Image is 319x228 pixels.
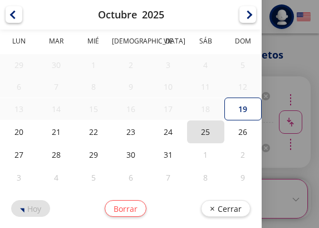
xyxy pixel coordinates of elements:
[150,120,187,143] div: 24-Oct-25
[142,8,164,21] div: 2025
[150,54,187,76] div: 03-Oct-25
[224,143,262,166] div: 02-Nov-25
[37,76,75,98] div: 07-Oct-25
[224,166,262,189] div: 09-Nov-25
[187,98,224,120] div: 18-Oct-25
[37,143,75,166] div: 28-Oct-25
[75,54,112,76] div: 01-Oct-25
[187,76,224,98] div: 11-Oct-25
[224,120,262,143] div: 26-Oct-25
[37,54,75,76] div: 30-Sep-25
[224,54,262,76] div: 05-Oct-25
[75,120,112,143] div: 22-Oct-25
[150,36,187,54] th: Viernes
[37,166,75,189] div: 04-Nov-25
[112,120,149,143] div: 23-Oct-25
[224,76,262,98] div: 12-Oct-25
[224,98,262,120] div: 19-Oct-25
[112,36,149,54] th: Jueves
[150,143,187,166] div: 31-Oct-25
[112,54,149,76] div: 02-Oct-25
[201,200,251,217] button: Cerrar
[75,166,112,189] div: 05-Nov-25
[187,120,224,143] div: 25-Oct-25
[112,98,149,120] div: 16-Oct-25
[75,36,112,54] th: Miércoles
[37,98,75,120] div: 14-Oct-25
[150,98,187,120] div: 17-Oct-25
[112,76,149,98] div: 09-Oct-25
[187,143,224,166] div: 01-Nov-25
[98,8,137,21] div: Octubre
[75,98,112,120] div: 15-Oct-25
[105,200,146,217] button: Borrar
[75,143,112,166] div: 29-Oct-25
[37,36,75,54] th: Martes
[112,166,149,189] div: 06-Nov-25
[75,76,112,98] div: 08-Oct-25
[150,166,187,189] div: 07-Nov-25
[224,36,262,54] th: Domingo
[11,200,50,217] button: Hoy
[150,76,187,98] div: 10-Oct-25
[187,36,224,54] th: Sábado
[112,143,149,166] div: 30-Oct-25
[37,120,75,143] div: 21-Oct-25
[187,54,224,76] div: 04-Oct-25
[187,166,224,189] div: 08-Nov-25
